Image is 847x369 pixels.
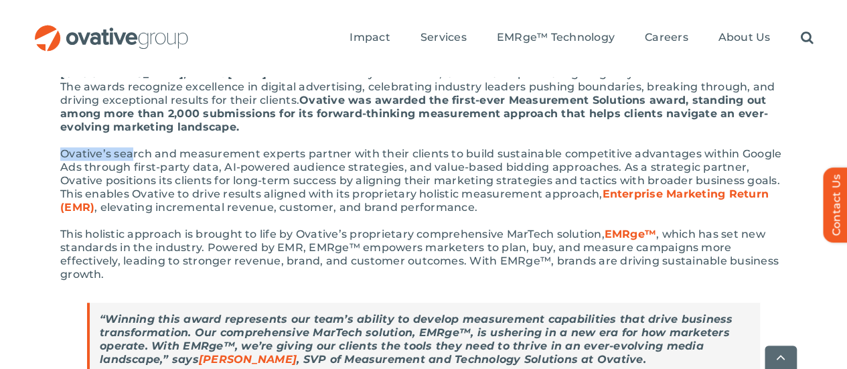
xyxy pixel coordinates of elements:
span: , elevating incremental revenue, customer, and brand performance. [94,201,477,214]
span: Services [420,31,467,44]
a: Careers [645,31,688,46]
span: “Winning this award represents our team’s ability to develop measurement capabilities that drive ... [100,313,733,366]
a: Enterprise Marketing Return (EMR) [60,188,769,214]
a: EMRge™ Technology [497,31,615,46]
span: , SVP of Measurement and Technology Solutions at Ovative. [297,353,646,366]
span: Careers [645,31,688,44]
a: EMRge™ [605,228,656,240]
a: Services [420,31,467,46]
a: Impact [350,31,390,46]
span: This holistic approach is brought to life by Ovative’s proprietary comprehensive MarTech solution, [60,228,605,240]
a: [PERSON_NAME] [199,353,297,366]
span: , which has set new standards in the industry. Powered by EMR, EMRge™ empowers marketers to plan,... [60,228,779,281]
span: About Us [718,31,770,44]
a: About Us [718,31,770,46]
span: Ovative’s search and measurement experts partner with their clients to build sustainable competit... [60,147,781,200]
a: Search [800,31,813,46]
nav: Menu [350,17,813,60]
span: For the second year in a row, Ovative Group is a Google Agency Excellence Awards winner. The awar... [60,67,786,106]
span: Ovative was awarded the first-ever Measurement Solutions award, standing out among more than 2,00... [60,94,768,133]
span: EMRge™ Technology [497,31,615,44]
a: OG_Full_horizontal_RGB [33,23,189,36]
span: Impact [350,31,390,44]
